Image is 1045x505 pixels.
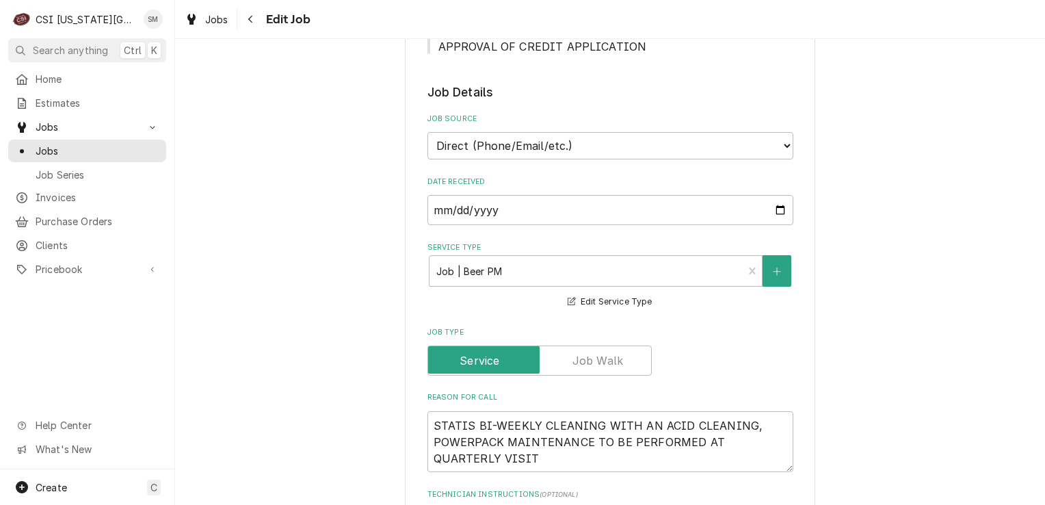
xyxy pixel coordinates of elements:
span: What's New [36,442,158,456]
label: Job Source [427,114,793,125]
a: Jobs [179,8,234,31]
button: Navigate back [240,8,262,30]
a: Go to Help Center [8,414,166,437]
label: Technician Instructions [427,489,793,500]
a: Go to Jobs [8,116,166,138]
div: CSI [US_STATE][GEOGRAPHIC_DATA] [36,12,136,27]
div: Date Received [427,177,793,225]
span: Job Series [36,168,159,182]
svg: Create New Service [773,267,781,276]
div: CSI Kansas City's Avatar [12,10,31,29]
a: Home [8,68,166,90]
span: Jobs [205,12,228,27]
span: ( optional ) [540,491,578,498]
button: Search anythingCtrlK [8,38,166,62]
span: Pricebook [36,262,139,276]
a: Invoices [8,186,166,209]
div: Job Type [427,327,793,376]
span: Search anything [33,43,108,57]
a: Jobs [8,140,166,162]
div: Job Source [427,114,793,159]
div: C [12,10,31,29]
label: Reason For Call [427,392,793,403]
a: Go to What's New [8,438,166,461]
span: Create [36,482,67,493]
span: Home [36,72,159,86]
label: Date Received [427,177,793,187]
a: Clients [8,234,166,257]
span: Help Center [36,418,158,432]
span: Clients [36,238,159,252]
legend: Job Details [427,83,793,101]
label: Job Type [427,327,793,338]
button: Edit Service Type [566,294,654,311]
button: Create New Service [763,255,791,287]
div: Sean Mckelvey's Avatar [144,10,163,29]
span: Ctrl [124,43,142,57]
a: Purchase Orders [8,210,166,233]
span: Edit Job [262,10,310,29]
a: Job Series [8,164,166,186]
span: Estimates [36,96,159,110]
div: Service Type [427,242,793,310]
span: K [151,43,157,57]
span: Jobs [36,120,139,134]
label: Service Type [427,242,793,253]
div: SM [144,10,163,29]
span: Invoices [36,190,159,205]
textarea: STATIS BI-WEEKLY CLEANING WITH AN ACID CLEANING, POWERPACK MAINTENANCE TO BE PERFORMED AT QUARTER... [427,411,793,473]
a: Estimates [8,92,166,114]
a: Go to Pricebook [8,258,166,281]
input: yyyy-mm-dd [427,195,793,225]
span: C [150,480,157,495]
div: Reason For Call [427,392,793,472]
span: Jobs [36,144,159,158]
span: Purchase Orders [36,214,159,229]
